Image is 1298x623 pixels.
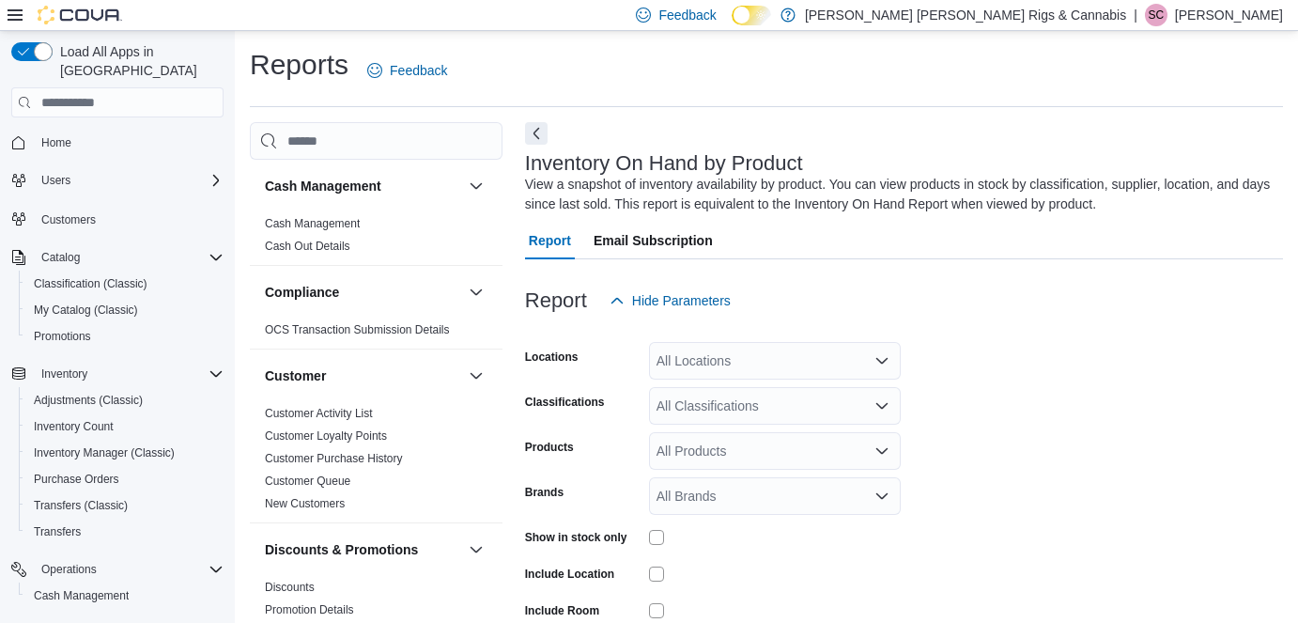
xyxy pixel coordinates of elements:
span: Inventory Manager (Classic) [34,445,175,460]
span: Inventory Count [34,419,114,434]
span: Cash Management [26,584,224,607]
button: Open list of options [874,489,889,504]
label: Include Location [525,567,614,582]
span: Transfers [34,524,81,539]
a: Customer Queue [265,475,350,488]
button: Discounts & Promotions [465,538,487,561]
span: Feedback [390,61,447,80]
span: Load All Apps in [GEOGRAPHIC_DATA] [53,42,224,80]
div: Customer [250,402,502,522]
p: [PERSON_NAME] [PERSON_NAME] Rigs & Cannabis [805,4,1126,26]
a: Promotions [26,325,99,348]
span: Report [529,222,571,259]
label: Products [525,440,574,455]
button: Transfers (Classic) [19,492,231,519]
span: Dark Mode [732,25,733,26]
button: Catalog [34,246,87,269]
label: Classifications [525,395,605,410]
button: Open list of options [874,398,889,413]
span: Transfers (Classic) [26,494,224,517]
button: Inventory Manager (Classic) [19,440,231,466]
a: Customer Loyalty Points [265,429,387,443]
button: Home [4,129,231,156]
span: Adjustments (Classic) [26,389,224,412]
span: Users [34,169,224,192]
span: SC [1149,4,1165,26]
input: Dark Mode [732,6,771,25]
p: | [1134,4,1137,26]
button: Hide Parameters [602,282,738,319]
span: Cash Management [34,588,129,603]
span: Catalog [41,250,80,265]
span: Operations [41,562,97,577]
span: Customer Purchase History [265,451,403,466]
span: Cash Out Details [265,239,350,254]
button: Next [525,122,548,145]
button: Users [4,167,231,194]
a: My Catalog (Classic) [26,299,146,321]
button: Transfers [19,519,231,545]
span: Classification (Classic) [34,276,147,291]
button: Inventory [4,361,231,387]
a: Home [34,132,79,154]
a: Adjustments (Classic) [26,389,150,412]
h3: Discounts & Promotions [265,540,418,559]
a: Inventory Manager (Classic) [26,442,182,464]
a: Feedback [360,52,455,89]
h3: Cash Management [265,177,381,195]
a: Cash Out Details [265,240,350,253]
button: My Catalog (Classic) [19,297,231,323]
label: Locations [525,350,579,365]
h3: Report [525,289,587,312]
a: Promotion Details [265,603,354,616]
label: Include Room [525,603,599,618]
span: Home [34,131,224,154]
span: Promotion Details [265,602,354,617]
a: Classification (Classic) [26,273,155,295]
a: Cash Management [26,584,136,607]
div: Cash Management [250,212,502,265]
button: Cash Management [265,177,461,195]
span: Hide Parameters [632,291,731,310]
span: Adjustments (Classic) [34,393,143,408]
span: My Catalog (Classic) [34,303,138,318]
button: Discounts & Promotions [265,540,461,559]
button: Open list of options [874,444,889,459]
span: Cash Management [265,216,360,231]
span: Catalog [34,246,224,269]
a: Transfers [26,521,88,543]
button: Cash Management [465,175,487,197]
label: Brands [525,485,564,500]
button: Inventory [34,363,95,385]
button: Cash Management [19,583,231,609]
button: Inventory Count [19,413,231,440]
span: Customer Queue [265,474,350,489]
span: Promotions [34,329,91,344]
img: Cova [38,6,122,24]
button: Catalog [4,244,231,271]
a: Customers [34,209,103,231]
span: Users [41,173,70,188]
h3: Customer [265,366,326,385]
a: Customer Purchase History [265,452,403,465]
span: New Customers [265,496,345,511]
button: Customer [465,365,487,387]
a: Transfers (Classic) [26,494,135,517]
p: [PERSON_NAME] [1175,4,1283,26]
div: View a snapshot of inventory availability by product. You can view products in stock by classific... [525,175,1274,214]
span: OCS Transaction Submission Details [265,322,450,337]
span: Customers [41,212,96,227]
div: Compliance [250,319,502,349]
span: Operations [34,558,224,581]
h1: Reports [250,46,348,84]
span: Feedback [658,6,716,24]
span: Classification (Classic) [26,273,224,295]
button: Promotions [19,323,231,350]
span: Inventory Manager (Classic) [26,442,224,464]
span: Purchase Orders [26,468,224,491]
a: OCS Transaction Submission Details [265,323,450,336]
a: Cash Management [265,217,360,230]
span: Home [41,135,71,150]
span: Transfers (Classic) [34,498,128,513]
button: Operations [34,558,104,581]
